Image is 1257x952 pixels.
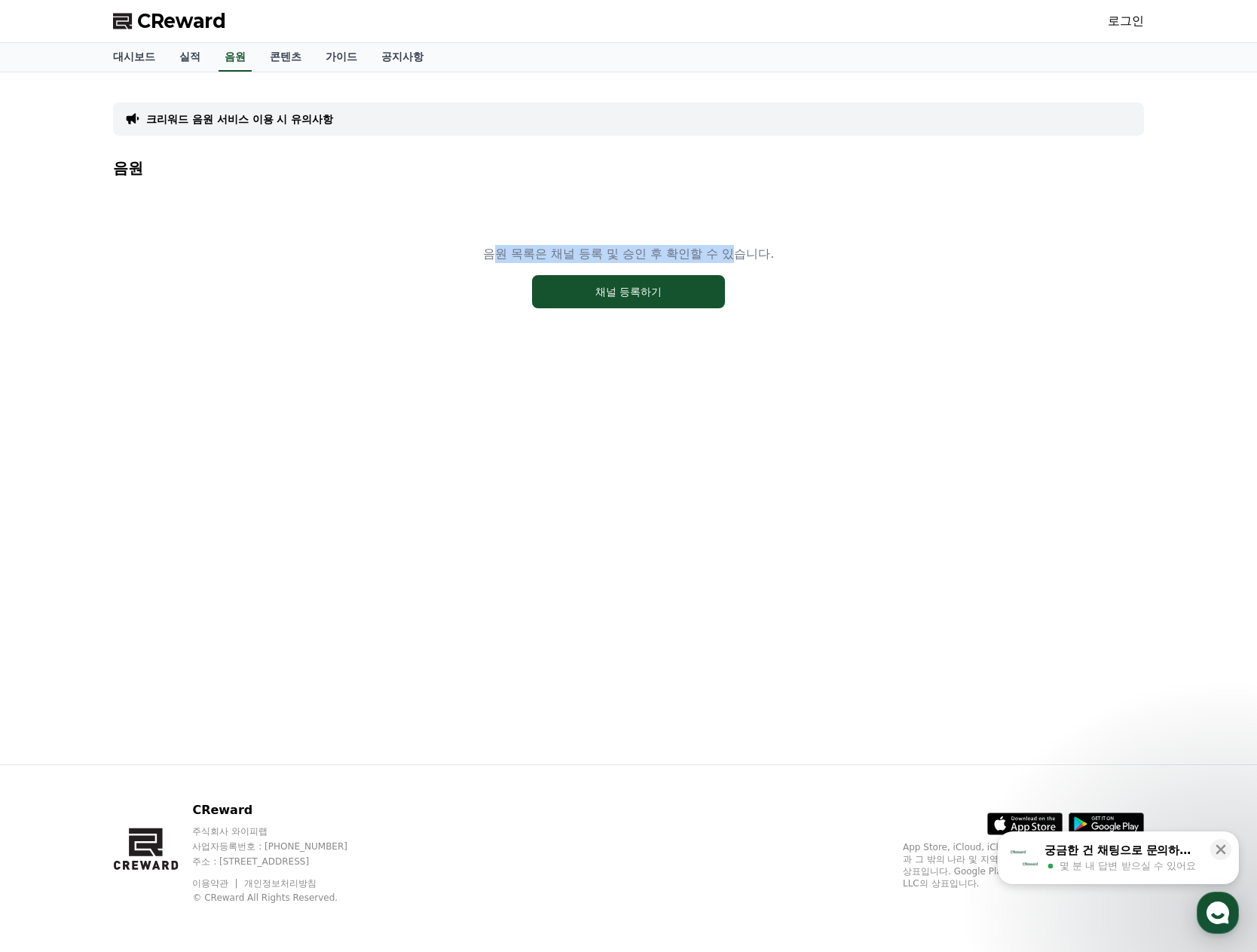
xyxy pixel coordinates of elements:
[313,43,369,72] a: 가이드
[369,43,436,72] a: 공지사항
[244,878,317,889] a: 개인정보처리방침
[1108,12,1144,30] a: 로그인
[99,478,194,516] a: 대화
[47,500,57,513] span: 홈
[113,160,1144,176] h4: 음원
[192,840,376,853] p: 사업자등록번호 : [PHONE_NUMBER]
[194,478,289,516] a: 설정
[258,43,313,72] a: 콘텐츠
[192,856,376,868] p: 주소 : [STREET_ADDRESS]
[146,112,333,127] a: 크리워드 음원 서비스 이용 시 유의사항
[192,892,376,904] p: © CReward All Rights Reserved.
[192,801,376,819] p: CReward
[101,43,167,72] a: 대시보드
[903,841,1144,889] p: App Store, iCloud, iCloud Drive 및 iTunes Store는 미국과 그 밖의 나라 및 지역에서 등록된 Apple Inc.의 서비스 상표입니다. Goo...
[138,501,156,513] span: 대화
[137,9,226,33] span: CReward
[192,878,240,889] a: 이용약관
[233,500,251,513] span: 설정
[192,825,376,837] p: 주식회사 와이피랩
[113,9,226,33] a: CReward
[532,275,725,308] button: 채널 등록하기
[167,43,213,72] a: 실적
[483,245,775,263] p: 음원 목록은 채널 등록 및 승인 후 확인할 수 있습니다.
[5,478,99,516] a: 홈
[219,43,252,72] a: 음원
